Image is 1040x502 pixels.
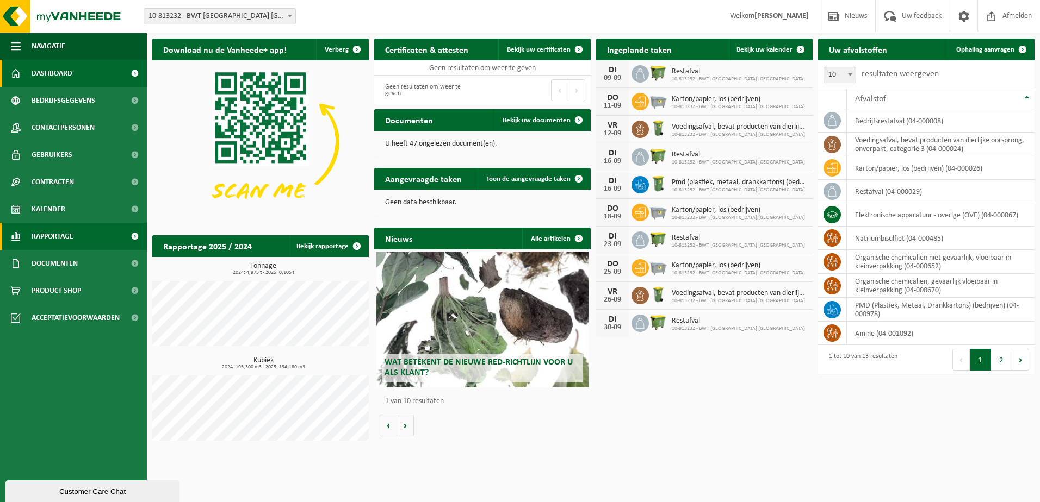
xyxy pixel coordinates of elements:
[672,67,805,76] span: Restafval
[568,79,585,101] button: Next
[144,9,295,24] span: 10-813232 - BWT BELGIUM NV - ZAVENTEM
[385,199,580,206] p: Geen data beschikbaar.
[158,365,369,370] span: 2024: 195,300 m3 - 2025: 134,180 m3
[672,317,805,325] span: Restafval
[672,95,805,104] span: Karton/papier, los (bedrijven)
[602,185,623,193] div: 16-09
[385,140,580,148] p: U heeft 47 ongelezen document(en).
[602,177,623,185] div: DI
[847,227,1035,250] td: natriumbisulfiet (04-000485)
[397,415,414,436] button: Volgende
[32,304,120,331] span: Acceptatievoorwaarden
[952,349,970,371] button: Previous
[672,178,807,187] span: Pmd (plastiek, metaal, drankkartons) (bedrijven)
[32,114,95,141] span: Contactpersonen
[728,39,812,60] a: Bekijk uw kalender
[376,252,589,387] a: Wat betekent de nieuwe RED-richtlijn voor u als klant?
[818,39,898,60] h2: Uw afvalstoffen
[649,119,667,137] img: WB-0140-HPE-GN-50
[602,74,623,82] div: 09-09
[602,324,623,331] div: 30-09
[152,39,298,60] h2: Download nu de Vanheede+ app!
[824,67,856,83] span: 10
[32,196,65,223] span: Kalender
[948,39,1033,60] a: Ophaling aanvragen
[736,46,793,53] span: Bekijk uw kalender
[158,270,369,275] span: 2024: 4,975 t - 2025: 0,105 t
[144,8,296,24] span: 10-813232 - BWT BELGIUM NV - ZAVENTEM
[32,277,81,304] span: Product Shop
[551,79,568,101] button: Previous
[32,33,65,60] span: Navigatie
[672,298,807,304] span: 10-813232 - BWT [GEOGRAPHIC_DATA] [GEOGRAPHIC_DATA]
[602,130,623,137] div: 12-09
[602,121,623,130] div: VR
[991,349,1012,371] button: 2
[596,39,683,60] h2: Ingeplande taken
[494,109,590,131] a: Bekijk uw documenten
[649,174,667,193] img: WB-0240-HPE-GN-50
[602,213,623,221] div: 18-09
[672,325,805,332] span: 10-813232 - BWT [GEOGRAPHIC_DATA] [GEOGRAPHIC_DATA]
[862,70,939,78] label: resultaten weergeven
[672,215,805,221] span: 10-813232 - BWT [GEOGRAPHIC_DATA] [GEOGRAPHIC_DATA]
[32,223,73,250] span: Rapportage
[602,315,623,324] div: DI
[380,78,477,102] div: Geen resultaten om weer te geven
[374,39,479,60] h2: Certificaten & attesten
[602,296,623,304] div: 26-09
[672,187,807,193] span: 10-813232 - BWT [GEOGRAPHIC_DATA] [GEOGRAPHIC_DATA]
[847,109,1035,133] td: bedrijfsrestafval (04-000008)
[847,133,1035,156] td: voedingsafval, bevat producten van dierlijke oorsprong, onverpakt, categorie 3 (04-000024)
[956,46,1014,53] span: Ophaling aanvragen
[672,131,807,138] span: 10-813232 - BWT [GEOGRAPHIC_DATA] [GEOGRAPHIC_DATA]
[158,262,369,275] h3: Tonnage
[824,67,856,83] span: 10
[847,203,1035,227] td: elektronische apparatuur - overige (OVE) (04-000067)
[522,228,590,249] a: Alle artikelen
[847,298,1035,322] td: PMD (Plastiek, Metaal, Drankkartons) (bedrijven) (04-000978)
[649,202,667,221] img: WB-2500-GAL-GY-01
[602,158,623,165] div: 16-09
[649,147,667,165] img: WB-1100-HPE-GN-50
[288,235,368,257] a: Bekijk rapportage
[498,39,590,60] a: Bekijk uw certificaten
[602,268,623,276] div: 25-09
[316,39,368,60] button: Verberg
[32,60,72,87] span: Dashboard
[649,230,667,248] img: WB-1100-HPE-GN-50
[672,261,805,270] span: Karton/papier, los (bedrijven)
[507,46,571,53] span: Bekijk uw certificaten
[847,156,1035,180] td: karton/papier, los (bedrijven) (04-000026)
[672,159,805,166] span: 10-813232 - BWT [GEOGRAPHIC_DATA] [GEOGRAPHIC_DATA]
[824,348,897,372] div: 1 tot 10 van 13 resultaten
[672,289,807,298] span: Voedingsafval, bevat producten van dierlijke oorsprong, onverpakt, categorie 3
[602,102,623,110] div: 11-09
[672,242,805,249] span: 10-813232 - BWT [GEOGRAPHIC_DATA] [GEOGRAPHIC_DATA]
[32,141,72,168] span: Gebruikers
[385,398,585,405] p: 1 van 10 resultaten
[649,91,667,110] img: WB-2500-GAL-GY-01
[325,46,349,53] span: Verberg
[32,250,78,277] span: Documenten
[503,117,571,124] span: Bekijk uw documenten
[152,60,369,223] img: Download de VHEPlus App
[602,149,623,158] div: DI
[1012,349,1029,371] button: Next
[602,287,623,296] div: VR
[486,175,571,183] span: Toon de aangevraagde taken
[847,180,1035,203] td: restafval (04-000029)
[649,258,667,276] img: WB-2500-GAL-GY-01
[602,66,623,74] div: DI
[32,168,74,196] span: Contracten
[672,150,805,159] span: Restafval
[672,234,805,242] span: Restafval
[672,76,805,83] span: 10-813232 - BWT [GEOGRAPHIC_DATA] [GEOGRAPHIC_DATA]
[374,109,444,130] h2: Documenten
[478,168,590,190] a: Toon de aangevraagde taken
[32,87,95,114] span: Bedrijfsgegevens
[970,349,991,371] button: 1
[672,206,805,215] span: Karton/papier, los (bedrijven)
[385,358,573,377] span: Wat betekent de nieuwe RED-richtlijn voor u als klant?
